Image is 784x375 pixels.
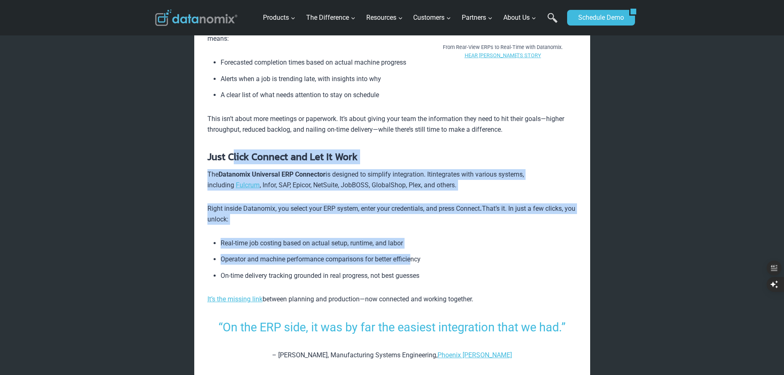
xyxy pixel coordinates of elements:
[207,203,577,224] p: Right inside Datanomix, you select your ERP system, enter your credentials, and press Connect Tha...
[567,10,629,26] a: Schedule Demo
[221,87,577,100] li: A clear list of what needs attention to stay on schedule
[480,205,482,212] strong: .
[207,149,358,164] strong: Just Click Connect and Let It Work
[413,12,451,23] span: Customers
[429,43,577,60] figcaption: From Rear-View ERPs to Real-Time with Datanomix.
[207,318,577,337] p: “On the ERP side, it was by far the easiest integration that we had.”
[221,71,577,87] li: Alerts when a job is trending late, with insights into why
[155,9,237,26] img: Datanomix
[547,13,558,31] a: Search
[221,238,577,252] li: Real-time job costing based on actual setup, runtime, and labor
[437,351,512,359] a: Phoenix [PERSON_NAME]
[219,170,326,178] strong: Datanomix Universal ERP Connector
[207,169,577,190] p: The is designed to simplify integration. It , Infor, SAP, Epicor, NetSuite, JobBOSS, GlobalShop, ...
[462,12,493,23] span: Partners
[221,57,577,71] li: Forecasted completion times based on actual machine progress
[465,52,541,58] a: HEAR [PERSON_NAME]’S STORY
[207,350,577,361] p: – [PERSON_NAME], Manufacturing Systems Engineering,
[306,12,356,23] span: The Difference
[260,5,563,31] nav: Primary Navigation
[221,268,577,281] li: On-time delivery tracking grounded in real progress, not best guesses
[221,251,577,268] li: Operator and machine performance comparisons for better efficiency
[207,170,524,189] span: integrates with various systems, including
[207,295,263,303] a: It’s the missing link
[236,181,260,189] a: Fulcrum
[366,12,403,23] span: Resources
[263,12,295,23] span: Products
[503,12,536,23] span: About Us
[207,294,577,305] p: between planning and production—now connected and working together.
[207,114,577,135] p: This isn’t about more meetings or paperwork. It’s about giving your team the information they nee...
